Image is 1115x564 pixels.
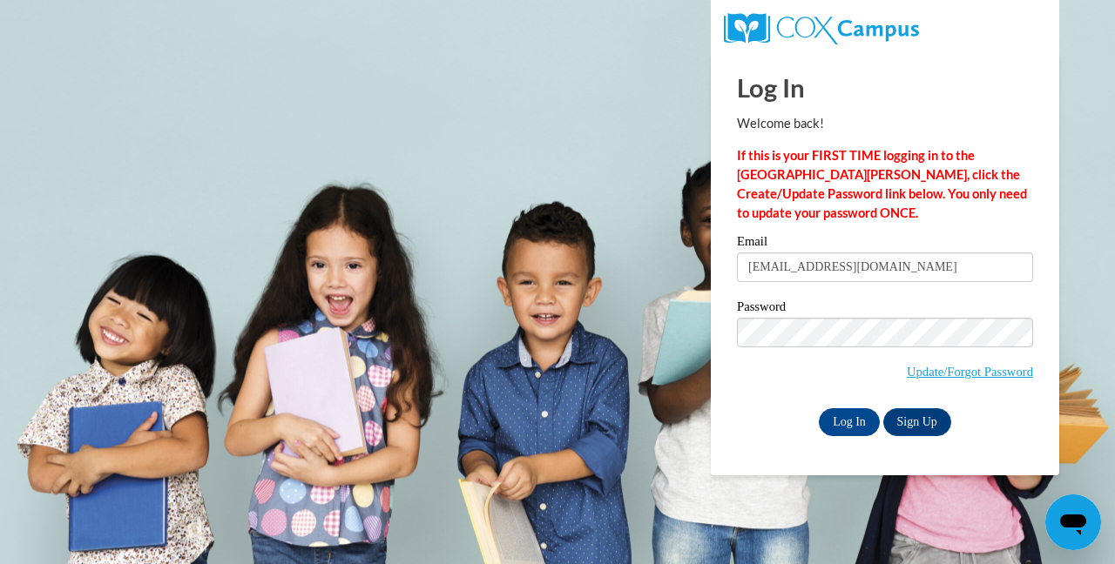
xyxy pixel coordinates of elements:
[1045,494,1101,550] iframe: Botón para iniciar la ventana de mensajería
[907,365,1033,379] a: Update/Forgot Password
[737,235,1033,252] label: Email
[737,300,1033,318] label: Password
[737,148,1027,220] strong: If this is your FIRST TIME logging in to the [GEOGRAPHIC_DATA][PERSON_NAME], click the Create/Upd...
[883,408,951,436] a: Sign Up
[737,114,1033,133] p: Welcome back!
[724,13,919,44] img: COX Campus
[819,408,880,436] input: Log In
[737,70,1033,105] h1: Log In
